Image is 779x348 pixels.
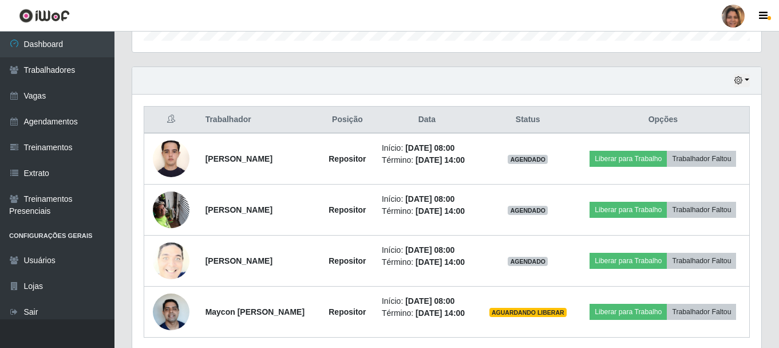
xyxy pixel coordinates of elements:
button: Liberar para Trabalho [590,202,667,218]
strong: Repositor [329,205,366,214]
strong: [PERSON_NAME] [205,256,272,265]
button: Trabalhador Faltou [667,304,736,320]
li: Término: [382,256,472,268]
strong: Maycon [PERSON_NAME] [205,307,305,316]
th: Trabalhador [199,107,320,134]
time: [DATE] 14:00 [416,257,465,267]
img: 1759139289153.jpeg [153,287,189,336]
span: AGUARDANDO LIBERAR [489,308,567,317]
img: 1746292948519.jpeg [153,238,189,284]
li: Término: [382,154,472,166]
span: AGENDADO [508,155,548,164]
li: Término: [382,205,472,217]
strong: Repositor [329,256,366,265]
strong: [PERSON_NAME] [205,205,272,214]
li: Início: [382,244,472,256]
button: Trabalhador Faltou [667,253,736,269]
button: Liberar para Trabalho [590,253,667,269]
th: Data [375,107,479,134]
span: AGENDADO [508,206,548,215]
button: Liberar para Trabalho [590,304,667,320]
strong: Repositor [329,307,366,316]
button: Liberar para Trabalho [590,151,667,167]
img: 1748279738294.jpeg [153,185,189,234]
li: Início: [382,295,472,307]
strong: Repositor [329,154,366,163]
button: Trabalhador Faltou [667,151,736,167]
time: [DATE] 08:00 [405,296,454,306]
img: 1743808660316.jpeg [153,134,189,183]
time: [DATE] 14:00 [416,308,465,318]
time: [DATE] 14:00 [416,206,465,216]
li: Início: [382,193,472,205]
time: [DATE] 08:00 [405,194,454,204]
time: [DATE] 08:00 [405,245,454,255]
time: [DATE] 14:00 [416,155,465,165]
th: Status [479,107,577,134]
li: Término: [382,307,472,319]
strong: [PERSON_NAME] [205,154,272,163]
th: Posição [320,107,375,134]
img: CoreUI Logo [19,9,70,23]
th: Opções [577,107,750,134]
button: Trabalhador Faltou [667,202,736,218]
li: Início: [382,142,472,154]
time: [DATE] 08:00 [405,143,454,153]
span: AGENDADO [508,257,548,266]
